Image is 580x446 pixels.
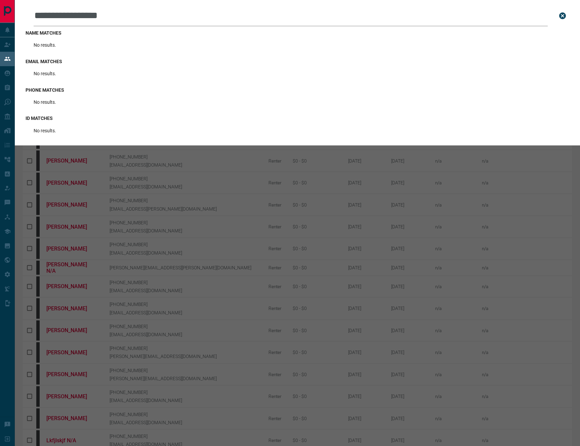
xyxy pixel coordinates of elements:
p: No results. [34,99,56,105]
h3: phone matches [26,87,569,93]
h3: name matches [26,30,569,36]
p: No results. [34,128,56,133]
p: No results. [34,42,56,48]
h3: id matches [26,116,569,121]
button: close search bar [556,9,569,23]
p: No results. [34,71,56,76]
h3: email matches [26,59,569,64]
